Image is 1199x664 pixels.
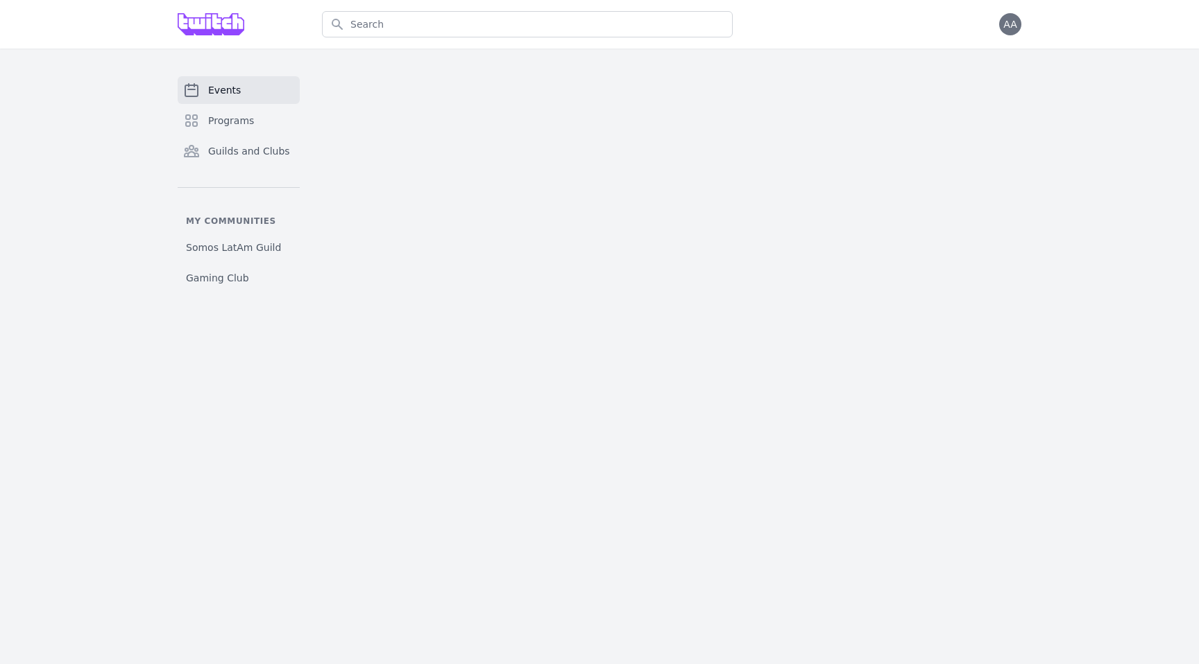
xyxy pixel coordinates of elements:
[208,83,241,97] span: Events
[178,235,300,260] a: Somos LatAm Guild
[178,76,300,104] a: Events
[178,137,300,165] a: Guilds and Clubs
[178,107,300,134] a: Programs
[178,265,300,290] a: Gaming Club
[322,11,733,37] input: Search
[178,216,300,227] p: My communities
[208,114,254,128] span: Programs
[186,271,249,285] span: Gaming Club
[208,144,290,158] span: Guilds and Clubs
[999,13,1021,35] button: AA
[178,13,244,35] img: Grove
[1003,19,1017,29] span: AA
[178,76,300,290] nav: Sidebar
[186,241,281,254] span: Somos LatAm Guild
